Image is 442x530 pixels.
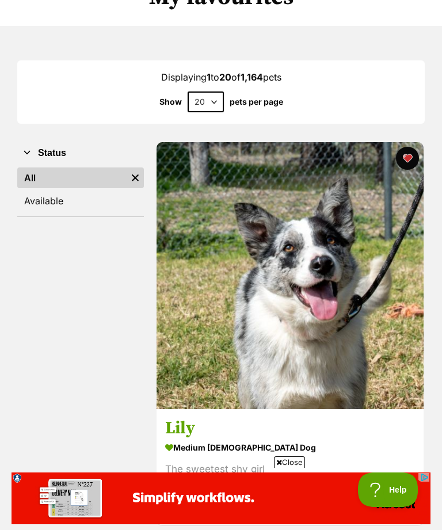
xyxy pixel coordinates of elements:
[159,97,182,106] span: Show
[161,71,281,83] span: Displaying to of pets
[157,142,424,409] img: Lily
[396,147,419,170] button: favourite
[165,462,415,477] div: The sweetest shy girl
[12,472,430,524] iframe: Advertisement
[165,439,415,456] div: medium [DEMOGRAPHIC_DATA] Dog
[17,190,144,211] a: Available
[230,97,283,106] label: pets per page
[219,71,231,83] strong: 20
[358,472,419,507] iframe: Help Scout Beacon - Open
[274,456,305,468] span: Close
[207,71,211,83] strong: 1
[17,146,144,161] button: Status
[241,71,263,83] strong: 1,164
[127,167,144,188] a: Remove filter
[17,165,144,216] div: Status
[165,417,415,439] h3: Lily
[17,167,127,188] a: All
